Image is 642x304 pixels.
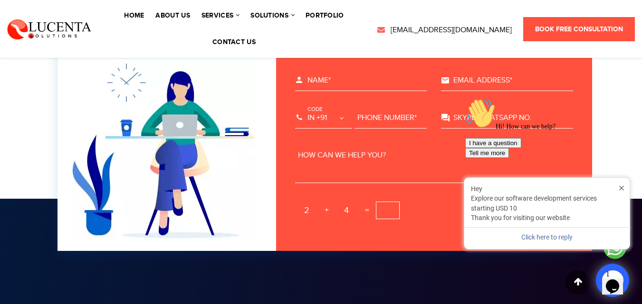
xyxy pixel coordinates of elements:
button: Tell me more [4,54,48,64]
img: Lucenta Solutions [7,18,92,40]
a: portfolio [306,12,344,19]
span: + [321,203,333,218]
div: 👋Hi! How can we help?I have a questionTell me more [4,4,175,64]
iframe: chat widget [602,266,632,295]
a: Book Free Consultation [523,17,635,41]
span: = [360,203,374,218]
iframe: chat widget [461,94,632,261]
a: solutions [250,12,294,19]
a: services [201,12,239,19]
span: Book Free Consultation [535,25,623,33]
span: Hi! How can we help? [4,28,94,36]
a: About Us [155,12,190,19]
a: contact us [212,39,256,46]
a: Home [124,12,144,19]
a: Open Proprfos Chat Panel [596,264,629,297]
button: I have a question [4,44,60,54]
img: :wave: [4,4,34,34]
a: [EMAIL_ADDRESS][DOMAIN_NAME] [376,25,512,36]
